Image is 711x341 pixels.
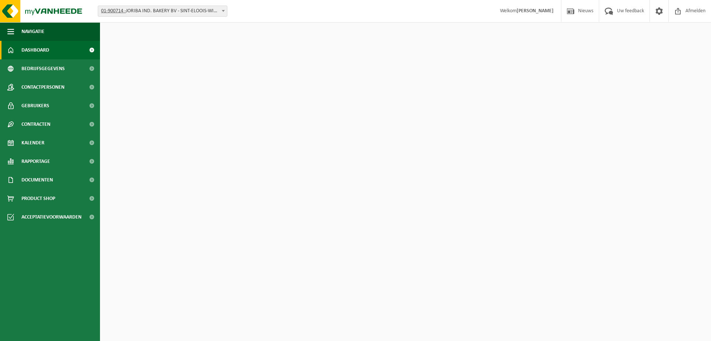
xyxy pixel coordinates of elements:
span: Dashboard [21,41,49,59]
span: Rapportage [21,152,50,171]
span: Product Shop [21,189,55,208]
tcxspan: Call 01-900714 - via 3CX [101,8,126,14]
span: Kalender [21,134,44,152]
span: Acceptatievoorwaarden [21,208,81,226]
span: Navigatie [21,22,44,41]
span: Bedrijfsgegevens [21,59,65,78]
span: Contactpersonen [21,78,64,96]
span: 01-900714 - JORIBA IND. BAKERY BV - SINT-ELOOIS-WINKEL [98,6,227,16]
span: 01-900714 - JORIBA IND. BAKERY BV - SINT-ELOOIS-WINKEL [98,6,227,17]
span: Gebruikers [21,96,49,115]
strong: [PERSON_NAME] [517,8,554,14]
span: Documenten [21,171,53,189]
span: Contracten [21,115,50,134]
